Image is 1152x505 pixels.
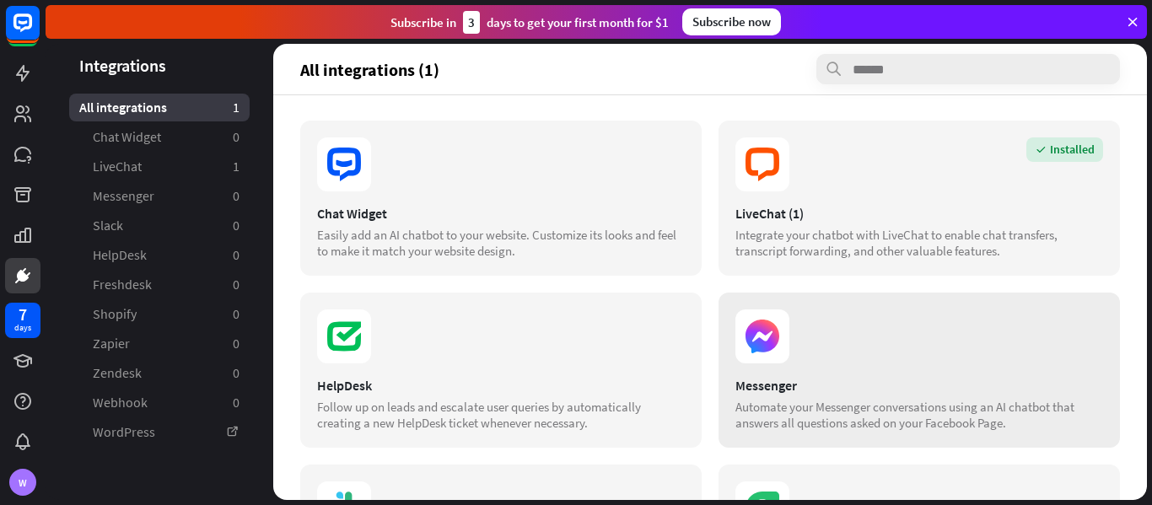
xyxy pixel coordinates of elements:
aside: 0 [233,335,240,352]
a: 7 days [5,303,40,338]
span: Zapier [93,335,130,352]
section: All integrations (1) [300,54,1120,84]
div: Follow up on leads and escalate user queries by automatically creating a new HelpDesk ticket when... [317,399,685,431]
a: Webhook 0 [69,389,250,416]
aside: 0 [233,217,240,234]
div: LiveChat (1) [735,205,1103,222]
div: HelpDesk [317,377,685,394]
div: days [14,322,31,334]
aside: 0 [233,246,240,264]
aside: 0 [233,364,240,382]
span: Chat Widget [93,128,161,146]
aside: 0 [233,187,240,205]
div: 7 [19,307,27,322]
a: Messenger 0 [69,182,250,210]
span: HelpDesk [93,246,147,264]
span: Zendesk [93,364,142,382]
span: Messenger [93,187,154,205]
div: Messenger [735,377,1103,394]
aside: 0 [233,394,240,411]
aside: 1 [233,158,240,175]
div: Automate your Messenger conversations using an AI chatbot that answers all questions asked on you... [735,399,1103,431]
button: Open LiveChat chat widget [13,7,64,57]
a: Zapier 0 [69,330,250,357]
header: Integrations [46,54,273,77]
aside: 0 [233,276,240,293]
div: 3 [463,11,480,34]
span: Shopify [93,305,137,323]
aside: 0 [233,128,240,146]
a: LiveChat 1 [69,153,250,180]
span: LiveChat [93,158,142,175]
div: Subscribe now [682,8,781,35]
span: Webhook [93,394,148,411]
div: Installed [1026,137,1103,162]
div: W [9,469,36,496]
div: Integrate your chatbot with LiveChat to enable chat transfers, transcript forwarding, and other v... [735,227,1103,259]
div: Chat Widget [317,205,685,222]
a: Shopify 0 [69,300,250,328]
span: All integrations [79,99,167,116]
aside: 0 [233,305,240,323]
a: Zendesk 0 [69,359,250,387]
a: Freshdesk 0 [69,271,250,298]
span: Freshdesk [93,276,152,293]
aside: 1 [233,99,240,116]
div: Easily add an AI chatbot to your website. Customize its looks and feel to make it match your webs... [317,227,685,259]
a: Chat Widget 0 [69,123,250,151]
div: Subscribe in days to get your first month for $1 [390,11,669,34]
span: Slack [93,217,123,234]
a: HelpDesk 0 [69,241,250,269]
a: WordPress [69,418,250,446]
a: Slack 0 [69,212,250,239]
